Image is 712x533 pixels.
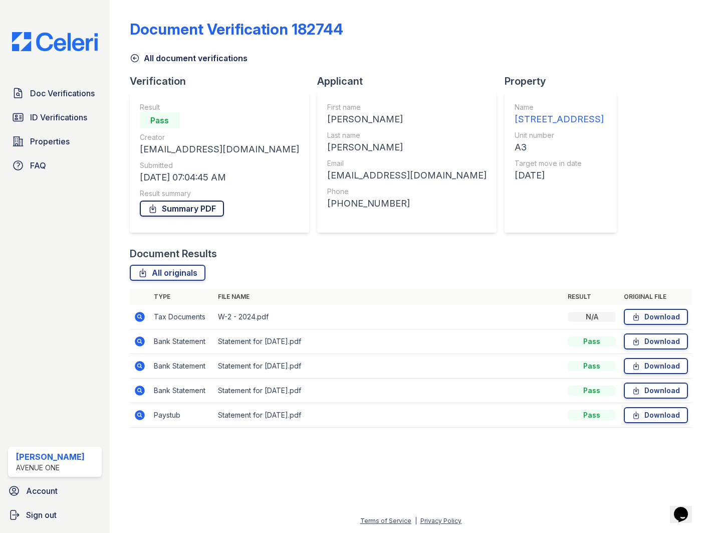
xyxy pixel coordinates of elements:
[150,379,214,403] td: Bank Statement
[16,463,85,473] div: Avenue One
[214,289,564,305] th: File name
[140,112,180,128] div: Pass
[8,155,102,175] a: FAQ
[140,189,299,199] div: Result summary
[327,140,487,154] div: [PERSON_NAME]
[150,289,214,305] th: Type
[360,517,411,524] a: Terms of Service
[568,336,616,346] div: Pass
[568,361,616,371] div: Pass
[8,83,102,103] a: Doc Verifications
[214,329,564,354] td: Statement for [DATE].pdf
[620,289,692,305] th: Original file
[515,102,604,126] a: Name [STREET_ADDRESS]
[214,354,564,379] td: Statement for [DATE].pdf
[327,130,487,140] div: Last name
[624,309,688,325] a: Download
[420,517,461,524] a: Privacy Policy
[670,493,702,523] iframe: chat widget
[624,407,688,423] a: Download
[150,354,214,379] td: Bank Statement
[568,410,616,420] div: Pass
[130,74,317,88] div: Verification
[150,329,214,354] td: Bank Statement
[4,481,106,501] a: Account
[130,20,343,38] div: Document Verification 182744
[30,87,95,99] span: Doc Verifications
[140,170,299,185] div: [DATE] 07:04:45 AM
[327,197,487,211] div: [PHONE_NUMBER]
[515,130,604,140] div: Unit number
[150,403,214,428] td: Paystub
[327,168,487,183] div: [EMAIL_ADDRESS][DOMAIN_NAME]
[4,32,106,51] img: CE_Logo_Blue-a8612792a0a2168367f1c8372b55b34899dd931a85d93a1a3d3e32e68fde9ad4.png
[624,383,688,399] a: Download
[515,168,604,183] div: [DATE]
[140,201,224,217] a: Summary PDF
[317,74,505,88] div: Applicant
[150,305,214,329] td: Tax Documents
[564,289,620,305] th: Result
[4,505,106,525] a: Sign out
[130,265,205,281] a: All originals
[515,112,604,126] div: [STREET_ADDRESS]
[515,158,604,168] div: Target move in date
[624,333,688,349] a: Download
[515,102,604,112] div: Name
[214,403,564,428] td: Statement for [DATE].pdf
[26,485,58,497] span: Account
[214,305,564,329] td: W-2 - 2024.pdf
[30,135,70,147] span: Properties
[130,52,248,64] a: All document verifications
[515,140,604,154] div: A3
[505,74,625,88] div: Property
[140,160,299,170] div: Submitted
[140,142,299,156] div: [EMAIL_ADDRESS][DOMAIN_NAME]
[327,158,487,168] div: Email
[140,132,299,142] div: Creator
[568,312,616,322] div: N/A
[327,102,487,112] div: First name
[130,247,217,261] div: Document Results
[30,159,46,171] span: FAQ
[327,112,487,126] div: [PERSON_NAME]
[8,107,102,127] a: ID Verifications
[214,379,564,403] td: Statement for [DATE].pdf
[8,131,102,151] a: Properties
[415,517,417,524] div: |
[140,102,299,112] div: Result
[624,358,688,374] a: Download
[327,187,487,197] div: Phone
[26,509,57,521] span: Sign out
[16,451,85,463] div: [PERSON_NAME]
[30,111,87,123] span: ID Verifications
[568,386,616,396] div: Pass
